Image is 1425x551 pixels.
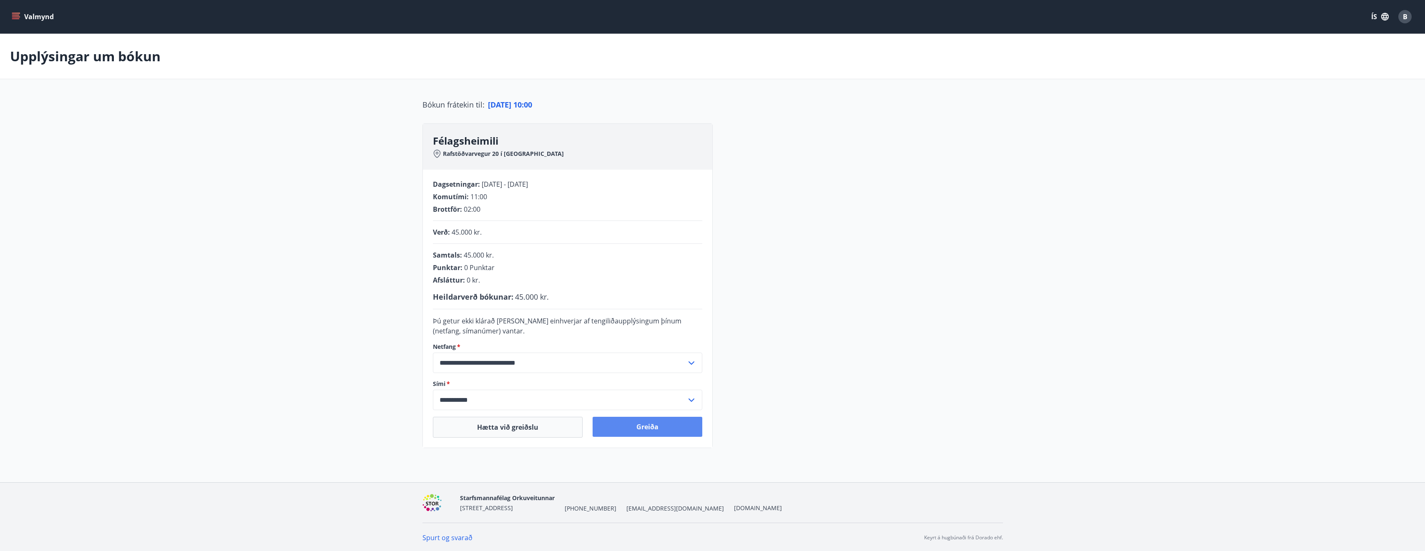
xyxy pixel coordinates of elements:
[433,205,462,214] span: Brottför :
[626,504,724,513] span: [EMAIL_ADDRESS][DOMAIN_NAME]
[565,504,616,513] span: [PHONE_NUMBER]
[464,250,494,260] span: 45.000 kr.
[433,275,465,285] span: Afsláttur :
[460,494,555,502] span: Starfsmannafélag Orkuveitunnar
[1403,12,1407,21] span: B
[433,263,462,272] span: Punktar :
[433,192,469,201] span: Komutími :
[515,292,549,302] span: 45.000 kr.
[433,250,462,260] span: Samtals :
[488,100,532,110] span: [DATE] 10:00
[433,343,702,351] label: Netfang
[10,9,57,24] button: menu
[482,180,528,189] span: [DATE] - [DATE]
[1395,7,1415,27] button: B
[433,134,712,148] h3: Félagsheimili
[460,504,513,512] span: [STREET_ADDRESS]
[433,316,681,336] span: Þú getur ekki klárað [PERSON_NAME] einhverjar af tengiliðaupplýsingum þínum (netfang, símanúmer) ...
[734,504,782,512] a: [DOMAIN_NAME]
[422,99,485,110] span: Bókun frátekin til :
[433,228,450,237] span: Verð :
[443,150,564,158] span: Rafstöðvarvegur 20 í [GEOGRAPHIC_DATA]
[470,192,487,201] span: 11:00
[433,292,513,302] span: Heildarverð bókunar :
[433,380,702,388] label: Sími
[467,275,480,285] span: 0 kr.
[1367,9,1393,24] button: ÍS
[464,263,495,272] span: 0 Punktar
[10,47,161,65] p: Upplýsingar um bókun
[452,228,482,237] span: 45.000 kr.
[422,494,454,512] img: 6gDcfMXiVBXXG0H6U6eM60D7nPrsl9g1x4qDF8XG.png
[422,533,472,542] a: Spurt og svarað
[433,417,583,438] button: Hætta við greiðslu
[433,180,480,189] span: Dagsetningar :
[593,417,702,437] button: Greiða
[924,534,1003,541] p: Keyrt á hugbúnaði frá Dorado ehf.
[464,205,480,214] span: 02:00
